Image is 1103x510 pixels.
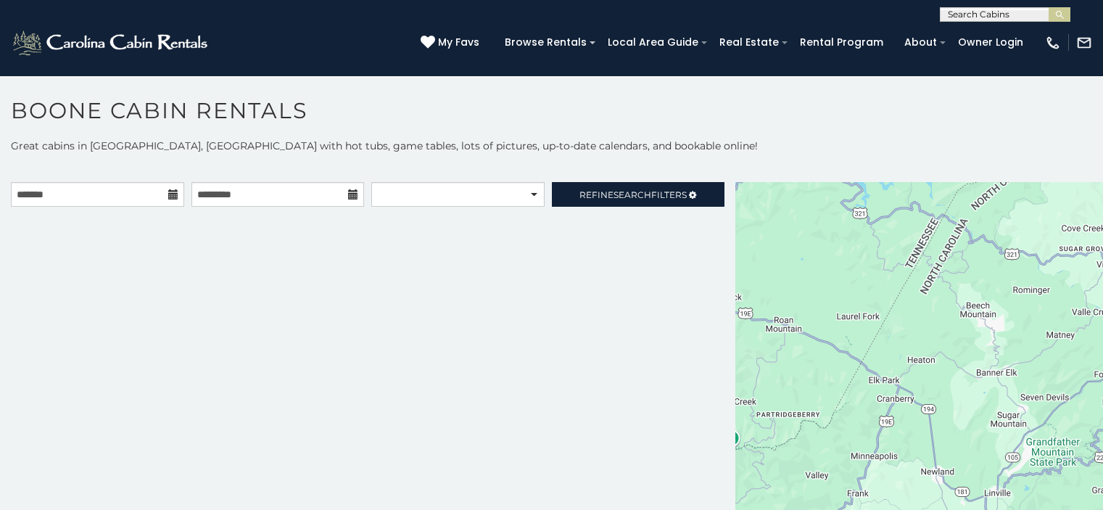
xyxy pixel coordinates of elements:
[497,31,594,54] a: Browse Rentals
[579,189,687,200] span: Refine Filters
[1076,35,1092,51] img: mail-regular-white.png
[897,31,944,54] a: About
[421,35,483,51] a: My Favs
[712,31,786,54] a: Real Estate
[438,35,479,50] span: My Favs
[600,31,706,54] a: Local Area Guide
[11,28,212,57] img: White-1-2.png
[614,189,651,200] span: Search
[951,31,1030,54] a: Owner Login
[1045,35,1061,51] img: phone-regular-white.png
[793,31,891,54] a: Rental Program
[552,182,725,207] a: RefineSearchFilters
